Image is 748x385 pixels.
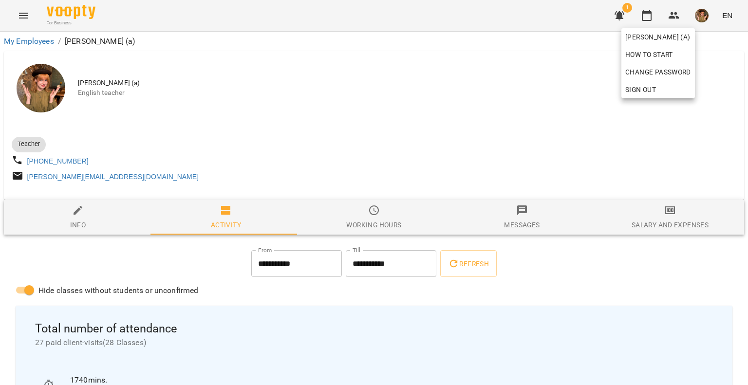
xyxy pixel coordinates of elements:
[625,49,673,60] span: How to start
[621,81,695,98] button: Sign Out
[621,63,695,81] a: Change Password
[625,84,656,95] span: Sign Out
[621,28,695,46] a: [PERSON_NAME] (а)
[625,66,691,78] span: Change Password
[621,46,677,63] a: How to start
[625,31,691,43] span: [PERSON_NAME] (а)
